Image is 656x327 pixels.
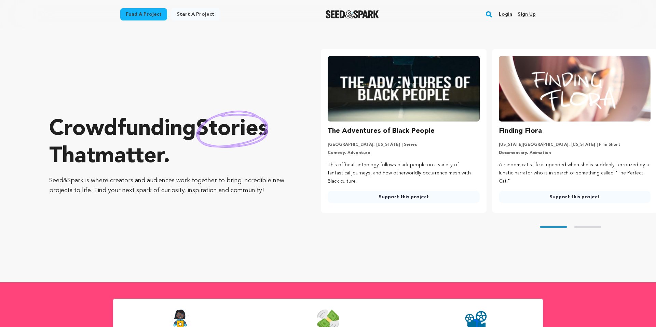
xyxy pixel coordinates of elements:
p: This offbeat anthology follows black people on a variety of fantastical journeys, and how otherwo... [328,161,479,185]
p: Comedy, Adventure [328,150,479,156]
img: Finding Flora image [499,56,651,122]
p: [GEOGRAPHIC_DATA], [US_STATE] | Series [328,142,479,147]
img: hand sketched image [196,111,268,148]
span: matter [95,146,163,168]
p: [US_STATE][GEOGRAPHIC_DATA], [US_STATE] | Film Short [499,142,651,147]
a: Sign up [518,9,536,20]
p: Crowdfunding that . [49,116,293,170]
img: Seed&Spark Logo Dark Mode [326,10,379,18]
h3: Finding Flora [499,126,542,137]
a: Start a project [171,8,220,20]
a: Support this project [499,191,651,203]
a: Fund a project [120,8,167,20]
a: Seed&Spark Homepage [326,10,379,18]
h3: The Adventures of Black People [328,126,435,137]
p: A random cat's life is upended when she is suddenly terrorized by a lunatic narrator who is in se... [499,161,651,185]
img: The Adventures of Black People image [328,56,479,122]
p: Seed&Spark is where creators and audiences work together to bring incredible new projects to life... [49,176,293,196]
a: Login [499,9,512,20]
a: Support this project [328,191,479,203]
p: Documentary, Animation [499,150,651,156]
